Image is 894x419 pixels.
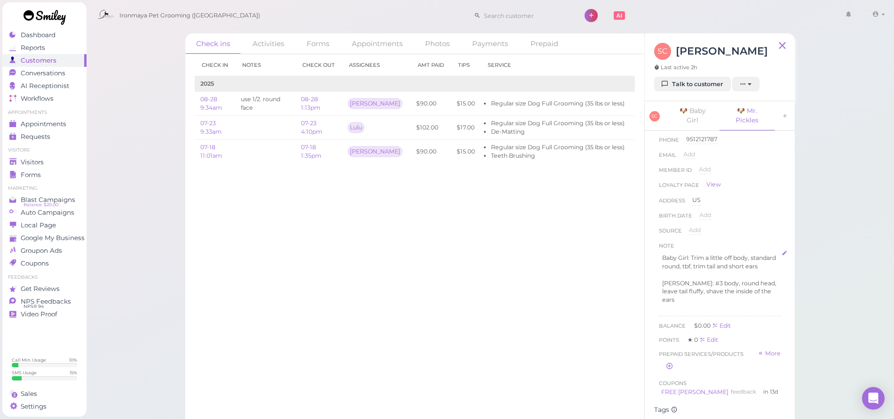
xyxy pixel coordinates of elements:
[481,8,572,23] input: Search customer
[301,144,321,159] a: 07-18 1:35pm
[2,308,87,321] a: Video Proof
[21,158,44,166] span: Visitors
[683,151,695,158] span: Add
[12,370,37,376] div: SMS Usage
[119,2,260,29] span: Ironmaya Pet Grooming ([GEOGRAPHIC_DATA])
[21,133,50,141] span: Requests
[2,118,87,130] a: Appointments
[301,96,320,111] a: 08-28 1:13pm
[200,144,222,159] a: 07-18 11:01am
[694,322,712,329] span: $0.00
[2,29,87,41] a: Dashboard
[21,82,69,90] span: AI Receptionist
[21,234,85,242] span: Google My Business
[686,135,717,144] div: 9512121787
[659,241,674,250] div: Note
[520,33,569,54] a: Prepaid
[706,180,721,189] a: View
[21,56,56,64] span: Customers
[295,54,342,76] th: Check out
[719,101,775,130] a: 🐶 Mr. Pickles
[661,388,728,395] a: FREE [PERSON_NAME]
[21,44,45,52] span: Reports
[645,101,667,130] a: SC
[21,390,37,398] span: Sales
[2,41,87,54] a: Reports
[662,279,777,305] p: [PERSON_NAME]: #3 body, round head, leave tail fluffy, shave the inside of the ears
[659,226,682,241] span: Source
[712,322,731,329] a: Edit
[21,285,60,293] span: Get Reviews
[21,171,41,179] span: Forms
[2,130,87,143] a: Requests
[2,54,87,67] a: Customers
[659,211,692,226] span: Birth date
[195,54,235,76] th: Check in
[654,406,785,414] div: Tags
[21,209,74,217] span: Auto Campaigns
[2,206,87,219] a: Auto Campaigns
[24,201,58,209] span: Balance: $20.00
[667,101,718,130] a: 🐶 Baby Girl
[699,166,711,173] span: Add
[21,69,65,77] span: Conversations
[348,146,403,157] div: [PERSON_NAME]
[2,92,87,105] a: Workflows
[654,77,731,92] a: Talk to customer
[185,33,241,54] a: Check ins
[411,116,451,140] td: $102.00
[200,120,222,135] a: 07-23 9:33am
[2,400,87,413] a: Settings
[301,120,322,135] a: 07-23 4:10pm
[70,370,77,376] div: 15 %
[688,336,699,343] span: ★ 0
[2,80,87,92] a: AI Receptionist
[676,43,768,59] h3: [PERSON_NAME]
[2,232,87,244] a: Google My Business
[235,92,295,116] td: use 1/2. round face
[242,33,295,54] a: Activities
[699,336,718,343] div: Edit
[24,303,44,310] span: NPS® 94
[491,119,625,128] li: Regular size Dog Full Grooming (35 lbs or less)
[2,193,87,206] a: Blast Campaigns Balance: $20.00
[654,43,671,60] span: SC
[2,257,87,270] a: Coupons
[21,120,66,128] span: Appointments
[649,111,660,121] span: SC
[411,139,451,163] td: $90.00
[659,180,699,193] span: Loyalty page
[699,211,711,218] span: Add
[2,295,87,308] a: NPS Feedbacks NPS® 94
[21,403,47,411] span: Settings
[2,274,87,281] li: Feedbacks
[21,310,57,318] span: Video Proof
[692,196,701,205] div: US
[296,33,340,54] a: Forms
[758,349,781,359] a: More
[662,254,777,271] p: Baby Girl: Trim a little off body, standard round, tbf, trim tail and short ears
[2,219,87,232] a: Local Page
[200,80,214,87] b: 2025
[200,96,222,111] a: 08-28 9:34am
[411,54,451,76] th: Amt Paid
[2,67,87,80] a: Conversations
[21,31,55,39] span: Dashboard
[731,388,763,396] div: feedback
[491,143,625,152] li: Regular size Dog Full Grooming (35 lbs or less)
[2,244,87,257] a: Groupon Ads
[481,54,630,76] th: Service
[2,387,87,400] a: Sales
[69,357,77,363] div: 10 %
[342,54,411,76] th: Assignees
[348,122,364,133] div: Lulu
[21,298,71,306] span: NPS Feedbacks
[451,92,481,116] td: $15.00
[862,387,885,410] div: Open Intercom Messenger
[21,247,62,255] span: Groupon Ads
[2,109,87,116] li: Appointments
[491,128,625,136] li: De-Matting
[414,33,460,54] a: Photos
[689,226,701,234] span: Add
